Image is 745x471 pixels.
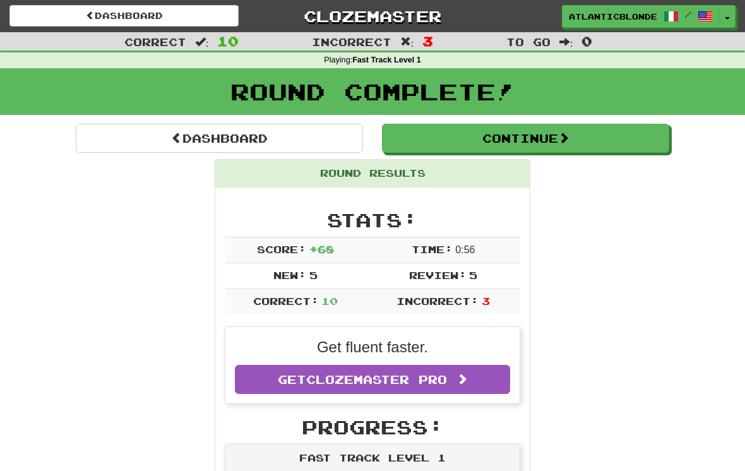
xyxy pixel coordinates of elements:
[253,295,319,307] span: Correct:
[569,11,657,22] span: atlanticblonde
[559,37,573,47] span: :
[382,124,669,153] button: Continue
[562,5,720,28] a: atlanticblonde /
[400,37,414,47] span: :
[422,33,433,49] span: 3
[4,79,741,104] h1: Round Complete!
[469,269,477,281] span: 5
[352,56,421,64] strong: Fast Track Level 1
[273,269,306,281] span: New:
[581,33,592,49] span: 0
[506,35,551,48] span: To go
[321,295,338,307] span: 10
[412,243,453,255] span: Time:
[309,243,334,255] span: + 68
[215,160,530,188] div: Round Results
[306,373,447,386] span: Clozemaster Pro
[309,269,318,281] span: 5
[257,243,306,255] span: Score:
[312,35,391,48] span: Incorrect
[409,269,467,281] span: Review:
[455,244,475,255] span: 0 : 56
[225,417,520,438] h2: Progress:
[76,124,363,153] a: Dashboard
[124,35,186,48] span: Correct
[9,5,239,27] a: Dashboard
[685,10,691,19] span: /
[217,33,239,49] span: 10
[258,5,487,27] a: Clozemaster
[195,37,209,47] span: :
[482,295,490,307] span: 3
[396,295,479,307] span: Incorrect:
[235,337,510,358] p: Get fluent faster.
[225,210,520,230] h2: Stats:
[235,365,510,394] a: GetClozemaster Pro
